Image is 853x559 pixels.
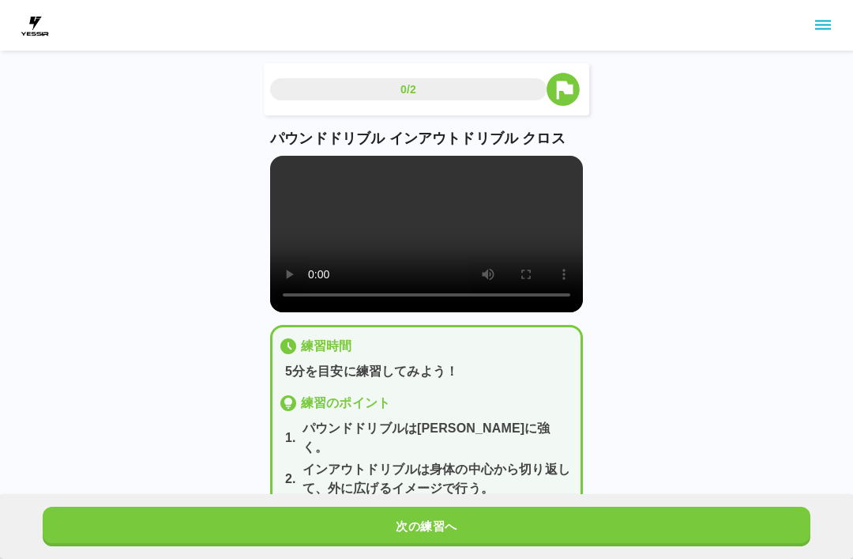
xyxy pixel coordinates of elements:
[400,81,416,97] p: 0/2
[43,507,810,546] button: 次の練習へ
[19,9,51,41] img: dummy
[285,470,296,489] p: 2 .
[285,429,296,448] p: 1 .
[301,337,352,356] p: 練習時間
[285,362,574,381] p: 5分を目安に練習してみよう！
[302,460,574,498] p: インアウトドリブルは身体の中心から切り返して、外に広げるイメージで行う。
[302,419,574,457] p: パウンドドリブルは[PERSON_NAME]に強く。
[270,128,583,149] p: パウンドドリブル インアウトドリブル クロス
[301,394,390,413] p: 練習のポイント
[810,12,836,39] button: sidemenu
